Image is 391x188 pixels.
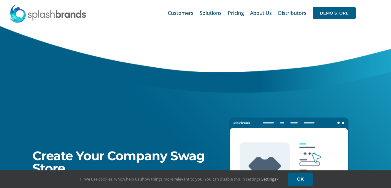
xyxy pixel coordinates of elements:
span: Distributors [278,11,306,15]
span: Pricing [228,11,244,15]
a: Settings [261,176,279,182]
span: Hi! We use cookies, which help us show things more relevant to you. You can disable this in setti... [78,176,279,182]
img: SplashBrands.com Logo [9,4,87,23]
a: Pricing [228,3,244,23]
span: DEMO STORE [313,7,356,19]
a: Customers [168,3,193,23]
span: Customers [168,11,193,15]
a: OK [288,173,313,186]
span: About Us [250,11,272,15]
span: Create Your Company Swag Store [33,148,205,176]
a: Distributors [278,3,306,23]
a: DEMO STORE [313,3,356,23]
span: Solutions [200,11,222,15]
nav: Main Menu [168,3,356,23]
